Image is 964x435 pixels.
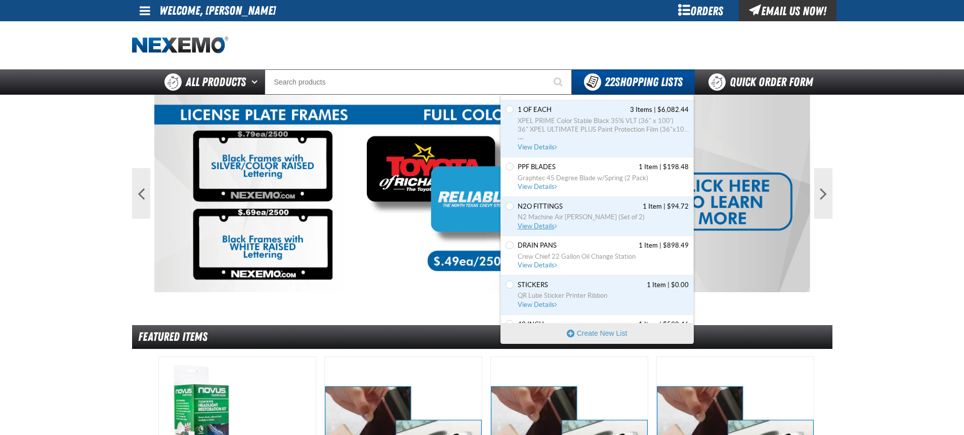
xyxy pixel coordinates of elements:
[518,291,689,300] span: QR Lube Sticker Printer Ribbon
[518,213,689,222] span: N2 Machine Air [PERSON_NAME] (Set of 2)
[639,320,658,329] span: 1 Item
[659,163,661,171] span: |
[518,301,559,308] span: View Details
[643,202,662,211] span: 1 Item
[518,125,689,134] span: 36" XPEL ULTIMATE PLUS Paint Protection Film (36"x100')
[518,281,548,290] span: STICKERS
[695,69,832,95] a: Quick Order Form
[671,281,689,290] span: $0.00
[572,69,695,95] button: You have 22 Shopping Lists. Open to view details
[516,105,689,152] a: 1 OF EACH contains 3 items. Total cost is $6,082.44. Click to see all items, discounts, taxes and...
[501,323,693,343] button: Create New List. Opens a popup
[518,222,559,230] span: View Details
[518,105,552,114] span: 1 OF EACH
[132,325,832,349] div: Featured Items
[516,163,689,191] a: PPF BLADES contains 1 item. Total cost is $198.48. Click to see all items, discounts, taxes and o...
[518,261,559,269] span: View Details
[647,281,666,290] span: 1 Item
[605,75,683,89] span: Shopping Lists
[518,163,556,172] span: PPF BLADES
[663,203,665,210] span: |
[475,283,480,288] button: 1 of 2
[667,202,689,211] span: $94.72
[518,202,563,211] span: N2O fittings
[518,134,689,138] span: ...
[605,75,615,89] strong: 22
[484,283,489,288] button: 2 of 2
[516,202,689,231] a: N2O fittings contains 1 item. Total cost is $94.72. Click to see all items, discounts, taxes and ...
[518,116,689,126] span: XPEL PRIME Color Stable Black 35% VLT (36" x 100')
[516,241,689,270] a: DRAIN PANS contains 1 item. Total cost is $898.49. Click to see all items, discounts, taxes and o...
[186,73,246,91] span: All Products
[518,320,544,329] span: 40 INCH
[547,69,572,95] button: Start Searching
[659,242,661,249] span: |
[663,163,689,172] span: $198.48
[132,168,150,219] button: Previous
[639,241,658,250] span: 1 Item
[154,95,810,292] img: LP Frames-Inserts
[654,106,656,113] span: |
[265,69,572,95] input: Search
[814,168,832,219] button: Next
[663,241,689,250] span: $898.49
[639,163,658,172] span: 1 Item
[663,320,689,329] span: $538.46
[518,143,559,151] span: View Details
[518,241,557,250] span: DRAIN PANS
[516,320,689,349] a: 40 INCH contains 1 item. Total cost is $538.46. Click to see all items, discounts, taxes and othe...
[248,69,265,95] button: Open All Products pages
[132,36,228,54] img: Nexemo logo
[657,105,689,114] span: $6,082.44
[667,281,669,289] span: |
[516,281,689,309] a: STICKERS contains 1 item. Total cost is $0.00. Click to see all items, discounts, taxes and other...
[659,321,661,328] span: |
[500,95,694,344] div: You have 22 Shopping Lists. Open to view details
[518,183,559,190] span: View Details
[518,252,689,261] span: Crew Chief 22 Gallon Oil Change Station
[518,174,689,183] span: Graphtec 45 Degree Blade w/Spring (2 Pack)
[630,105,652,114] span: 3 Items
